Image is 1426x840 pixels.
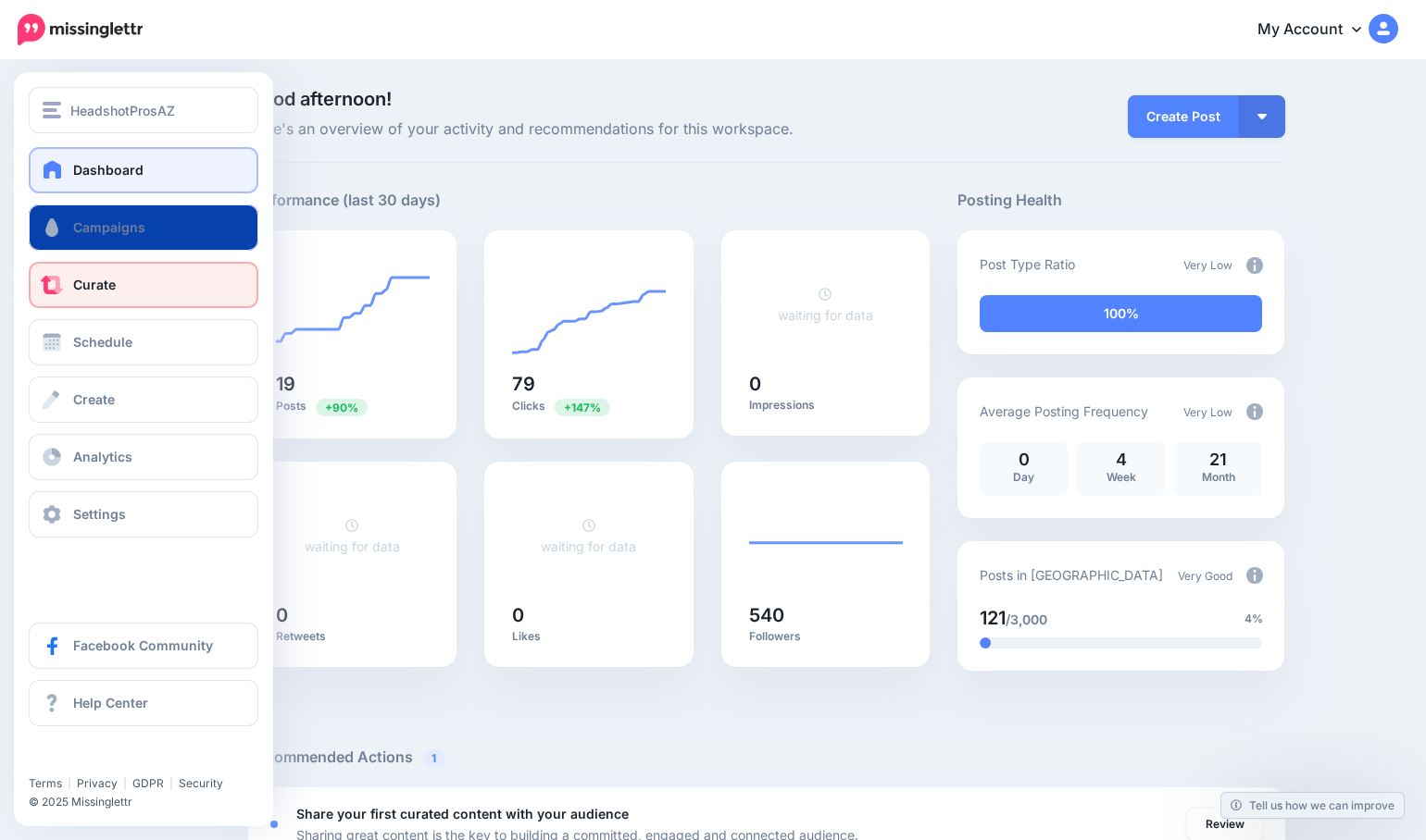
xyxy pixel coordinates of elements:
[54,107,69,122] img: tab_domain_overview_orange.svg
[1086,451,1156,468] p: 4
[29,680,258,726] a: Help Center
[1221,793,1404,818] a: Tell us how we can improve
[1183,451,1253,468] p: 21
[1128,95,1239,138] a: Create Post
[248,746,1285,769] h5: Recommended Actions
[73,219,145,235] span: Campaigns
[749,398,903,413] p: Impressions
[52,30,91,44] div: v 4.0.25
[541,517,636,554] a: waiting for data
[422,749,445,767] span: 1
[74,109,166,121] div: Domain Overview
[77,776,118,790] a: Privacy
[980,253,1075,275] p: Post Type Ratio
[73,334,132,350] span: Schedule
[179,776,223,790] a: Security
[29,776,62,790] a: Terms
[957,189,1284,212] h5: Posting Health
[18,14,143,45] img: Missinglettr
[73,506,126,522] span: Settings
[512,606,666,624] h5: 0
[512,629,666,644] p: Likes
[29,87,258,133] button: HeadshotProsAZ
[276,629,430,644] p: Retweets
[187,107,202,122] img: tab_keywords_by_traffic_grey.svg
[73,391,115,407] span: Create
[749,375,903,393] h5: 0
[248,88,392,110] span: Good afternoon!
[68,776,71,790] span: |
[512,398,666,415] p: Clicks
[1246,567,1263,584] img: info-circle-grey.png
[1246,257,1263,274] img: info-circle-grey.png
[276,398,430,415] p: Posts
[980,607,1006,629] span: 121
[1107,470,1136,484] span: Week
[248,117,931,142] span: Here's an overview of your activity and recommendations for this workspace.
[43,102,61,118] img: menu.png
[1013,470,1034,484] span: Day
[73,637,213,653] span: Facebook Community
[1202,470,1235,484] span: Month
[980,401,1148,422] p: Average Posting Frequency
[29,623,258,669] a: Facebook Community
[29,262,258,308] a: Curate
[749,629,903,644] p: Followers
[48,48,204,63] div: Domain: [DOMAIN_NAME]
[305,517,400,554] a: waiting for data
[749,606,903,624] h5: 540
[276,606,430,624] h5: 0
[555,399,610,416] span: Previous period: 32
[512,375,666,393] h5: 79
[248,189,441,212] h5: Performance (last 30 days)
[276,375,430,393] h5: 19
[73,695,148,710] span: Help Center
[29,749,172,768] iframe: Twitter Follow Button
[1183,405,1232,419] span: Very Low
[778,286,873,323] a: waiting for data
[1178,569,1232,583] span: Very Good
[29,491,258,537] a: Settings
[989,451,1058,468] p: 0
[30,48,44,63] img: website_grey.svg
[29,319,258,365] a: Schedule
[1245,610,1263,628] span: 4%
[30,30,44,44] img: logo_orange.svg
[29,377,258,423] a: Create
[73,277,116,292] span: Curate
[207,109,306,121] div: Keywords by Traffic
[169,776,173,790] span: |
[29,204,258,251] a: Campaigns
[1257,114,1267,119] img: arrow-down-white.png
[123,776,127,790] span: |
[73,449,132,464] span: Analytics
[29,434,258,480] a: Analytics
[980,295,1262,332] div: 100% of your posts in the last 30 days have been from Drip Campaigns
[316,399,368,416] span: Previous period: 10
[1006,611,1047,627] span: /3,000
[980,564,1163,586] p: Posts in [GEOGRAPHIC_DATA]
[73,162,144,178] span: Dashboard
[1183,258,1232,272] span: Very Low
[980,637,991,649] div: 4% of your posts in the last 30 days have been from Drip Campaigns
[132,776,164,790] a: GDPR
[1239,7,1398,53] a: My Account
[296,806,629,821] b: Share your first curated content with your audience
[29,147,258,193] a: Dashboard
[1246,403,1263,420] img: info-circle-grey.png
[70,100,175,121] span: HeadshotProsAZ
[29,793,272,811] li: © 2025 Missinglettr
